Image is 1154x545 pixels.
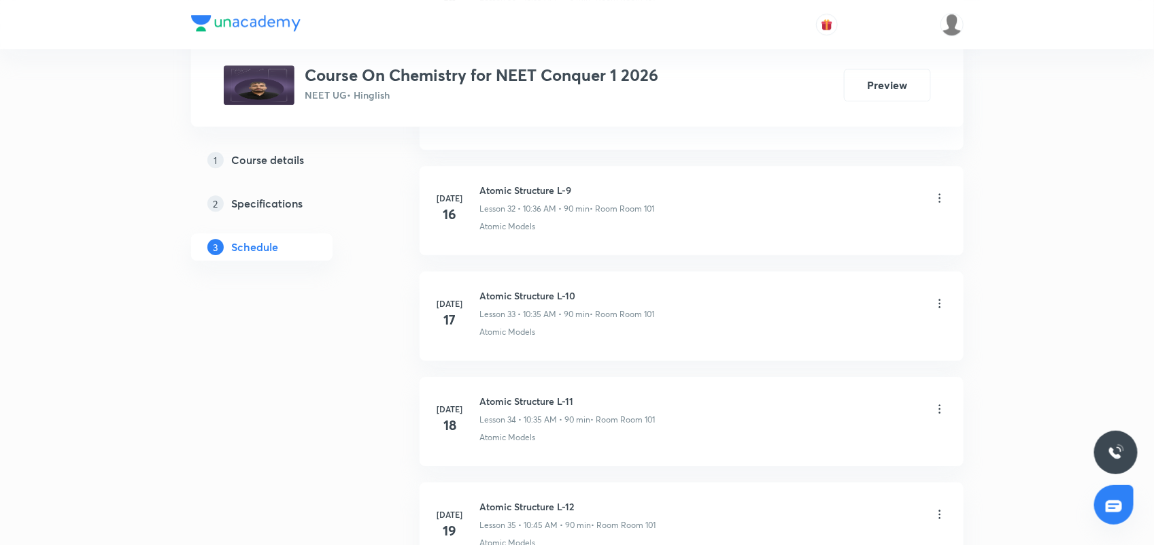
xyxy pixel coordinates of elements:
img: avatar [821,18,833,31]
h6: [DATE] [437,508,464,521]
p: • Room Room 101 [590,203,655,215]
p: Atomic Models [480,326,536,338]
h4: 19 [437,521,464,541]
p: Atomic Models [480,431,536,444]
h6: [DATE] [437,403,464,415]
h4: 18 [437,415,464,435]
h6: Atomic Structure L-9 [480,183,655,197]
h6: Atomic Structure L-11 [480,394,656,408]
p: • Room Room 101 [591,414,656,426]
h3: Course On Chemistry for NEET Conquer 1 2026 [305,65,659,85]
img: e024497e30504600b5913cd10136943d.jpg [224,65,294,105]
h4: 16 [437,204,464,225]
p: Lesson 34 • 10:35 AM • 90 min [480,414,591,426]
h5: Course details [232,152,305,168]
p: 1 [207,152,224,168]
p: NEET UG • Hinglish [305,88,659,102]
h6: Atomic Structure L-12 [480,499,656,514]
img: Bhuwan Singh [940,13,964,36]
p: • Room Room 101 [590,308,655,320]
p: Lesson 32 • 10:36 AM • 90 min [480,203,590,215]
p: 3 [207,239,224,255]
h6: [DATE] [437,297,464,310]
p: Atomic Models [480,220,536,233]
p: • Room Room 101 [592,519,656,531]
a: 1Course details [191,146,376,174]
h4: 17 [437,310,464,330]
p: 2 [207,195,224,212]
p: Lesson 33 • 10:35 AM • 90 min [480,308,590,320]
img: ttu [1108,444,1124,461]
h6: Atomic Structure L-10 [480,288,655,303]
a: 2Specifications [191,190,376,217]
h6: [DATE] [437,192,464,204]
h5: Specifications [232,195,303,212]
img: Company Logo [191,15,301,31]
p: Lesson 35 • 10:45 AM • 90 min [480,519,592,531]
button: Preview [844,69,931,101]
button: avatar [816,14,838,35]
a: Company Logo [191,15,301,35]
h5: Schedule [232,239,279,255]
